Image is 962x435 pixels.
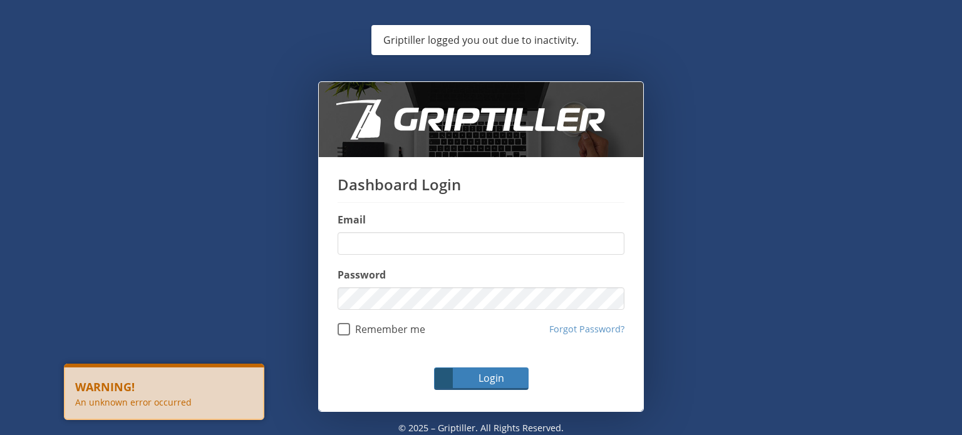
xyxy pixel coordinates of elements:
a: Forgot Password? [549,322,624,336]
div: Griptiller logged you out due to inactivity. [373,28,589,53]
span: Login [455,371,527,386]
label: Email [338,212,624,227]
div: An unknown error occurred [75,396,208,409]
label: Password [338,267,624,282]
h1: Dashboard Login [338,176,624,203]
span: Remember me [350,323,425,335]
button: Login [434,367,529,390]
b: Warning! [75,379,208,396]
